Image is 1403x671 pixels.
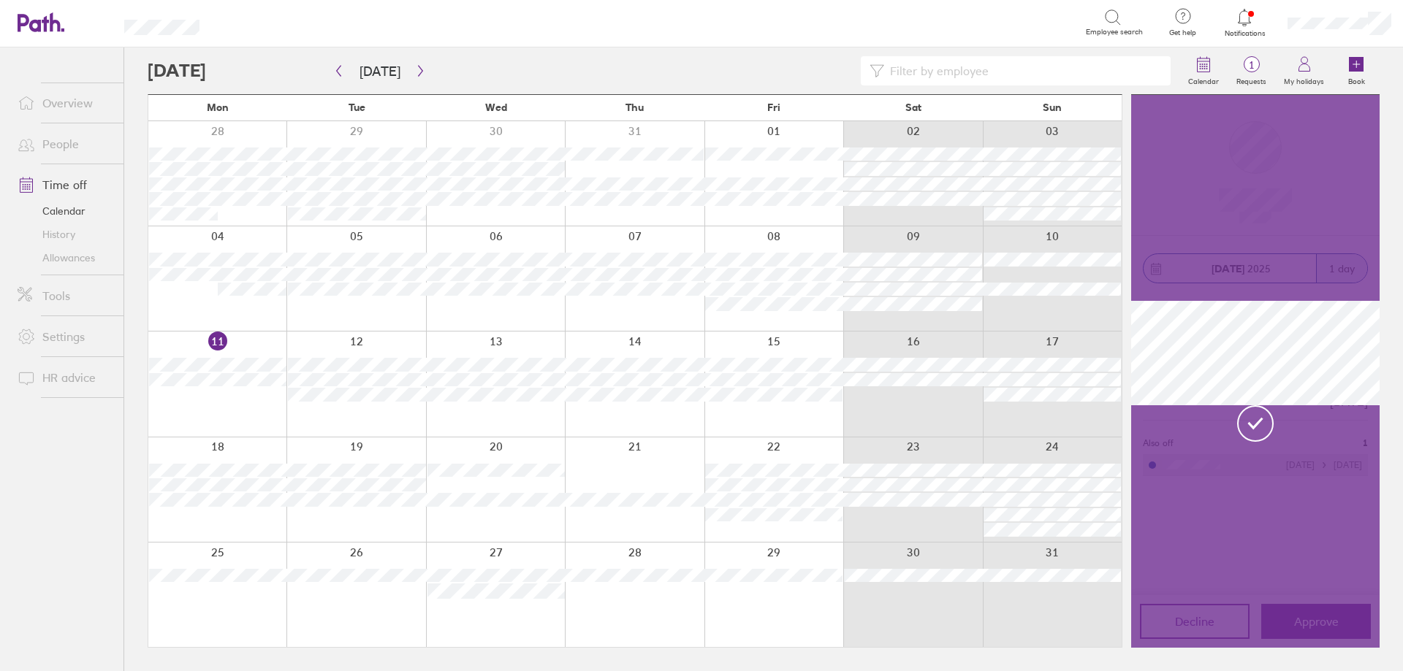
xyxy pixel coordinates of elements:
[1228,59,1275,71] span: 1
[1221,29,1269,38] span: Notifications
[348,59,412,83] button: [DATE]
[1275,73,1333,86] label: My holidays
[6,88,123,118] a: Overview
[1179,47,1228,94] a: Calendar
[6,246,123,269] a: Allowances
[6,199,123,223] a: Calendar
[767,101,780,113] span: Fri
[1339,73,1374,86] label: Book
[6,223,123,246] a: History
[6,281,123,310] a: Tools
[1086,28,1143,37] span: Employee search
[1179,73,1228,86] label: Calendar
[1333,47,1380,94] a: Book
[626,101,644,113] span: Thu
[1043,101,1062,113] span: Sun
[1275,47,1333,94] a: My holidays
[485,101,507,113] span: Wed
[6,322,123,351] a: Settings
[6,170,123,199] a: Time off
[1221,7,1269,38] a: Notifications
[239,15,276,28] div: Search
[6,129,123,158] a: People
[207,101,229,113] span: Mon
[1228,47,1275,94] a: 1Requests
[1228,73,1275,86] label: Requests
[6,363,123,392] a: HR advice
[905,101,921,113] span: Sat
[1159,28,1206,37] span: Get help
[884,57,1162,85] input: Filter by employee
[349,101,365,113] span: Tue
